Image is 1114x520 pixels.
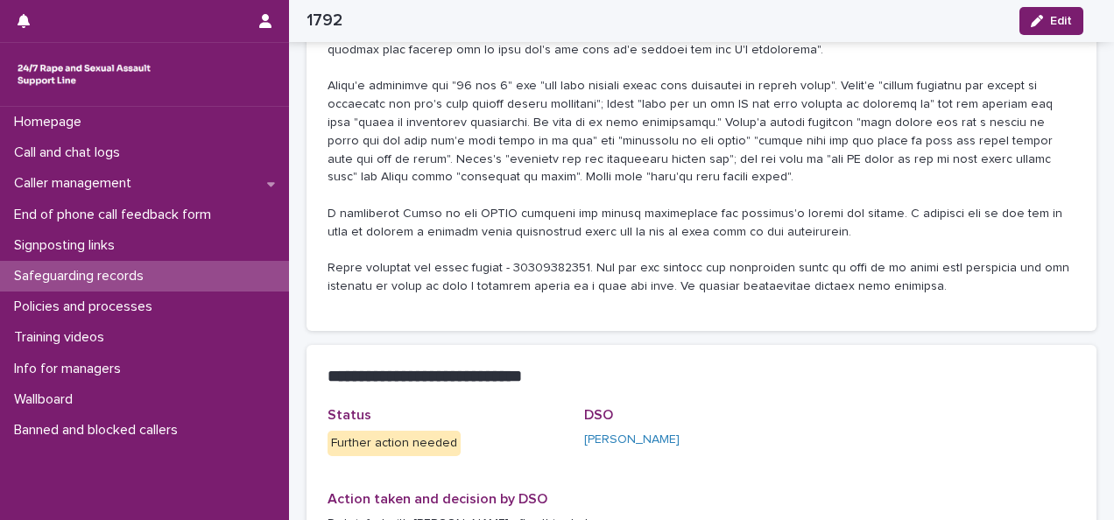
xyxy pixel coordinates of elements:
p: Training videos [7,329,118,346]
p: End of phone call feedback form [7,207,225,223]
p: Homepage [7,114,95,130]
div: Further action needed [328,431,461,456]
button: Edit [1019,7,1083,35]
h2: 1792 [307,11,342,31]
span: Edit [1050,15,1072,27]
span: DSO [584,408,613,422]
a: [PERSON_NAME] [584,431,680,449]
p: Banned and blocked callers [7,422,192,439]
p: Wallboard [7,391,87,408]
p: Info for managers [7,361,135,377]
p: Signposting links [7,237,129,254]
p: Policies and processes [7,299,166,315]
p: Call and chat logs [7,144,134,161]
span: Status [328,408,371,422]
p: Safeguarding records [7,268,158,285]
p: Caller management [7,175,145,192]
span: Action taken and decision by DSO [328,492,547,506]
img: rhQMoQhaT3yELyF149Cw [14,57,154,92]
